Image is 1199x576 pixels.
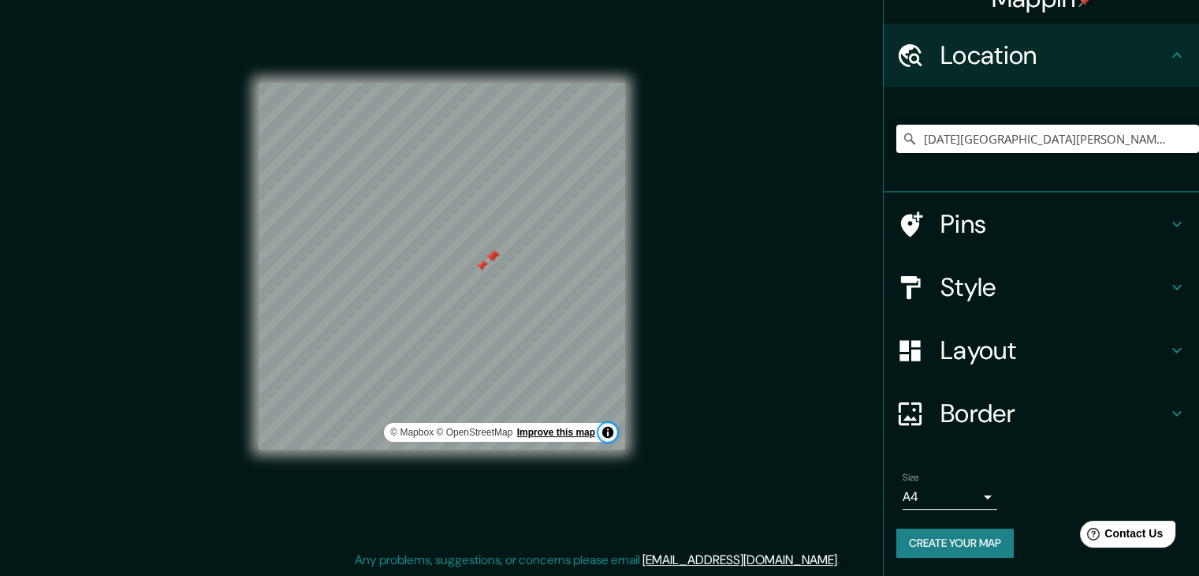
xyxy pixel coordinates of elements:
[940,208,1167,240] h4: Pins
[436,427,512,438] a: OpenStreetMap
[884,256,1199,319] div: Style
[903,484,997,510] div: A4
[896,529,1014,558] button: Create your map
[598,423,617,442] button: Toggle attribution
[642,552,837,568] a: [EMAIL_ADDRESS][DOMAIN_NAME]
[355,551,840,570] p: Any problems, suggestions, or concerns please email .
[517,427,595,438] a: Map feedback
[940,335,1167,366] h4: Layout
[884,319,1199,382] div: Layout
[940,271,1167,303] h4: Style
[259,83,625,450] canvas: Map
[840,551,842,570] div: .
[903,471,919,484] label: Size
[940,398,1167,429] h4: Border
[842,551,845,570] div: .
[390,427,434,438] a: Mapbox
[940,39,1167,71] h4: Location
[884,193,1199,256] div: Pins
[1059,514,1182,559] iframe: Help widget launcher
[884,382,1199,445] div: Border
[884,24,1199,87] div: Location
[896,125,1199,153] input: Pick your city or area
